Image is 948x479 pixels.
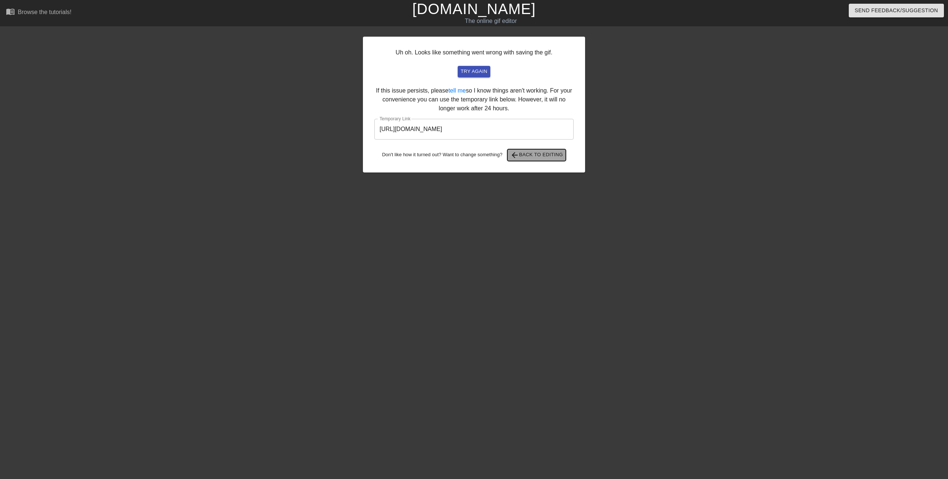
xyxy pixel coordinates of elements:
div: Don't like how it turned out? Want to change something? [374,149,574,161]
a: tell me [448,87,466,94]
input: bare [374,119,574,140]
button: try again [458,66,490,77]
span: Back to Editing [510,151,563,160]
span: menu_book [6,7,15,16]
button: Send Feedback/Suggestion [849,4,944,17]
a: Browse the tutorials! [6,7,71,19]
a: [DOMAIN_NAME] [412,1,535,17]
div: The online gif editor [320,17,662,26]
button: Back to Editing [507,149,566,161]
div: Uh oh. Looks like something went wrong with saving the gif. If this issue persists, please so I k... [363,37,585,172]
span: Send Feedback/Suggestion [855,6,938,15]
span: try again [461,67,487,76]
span: arrow_back [510,151,519,160]
div: Browse the tutorials! [18,9,71,15]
